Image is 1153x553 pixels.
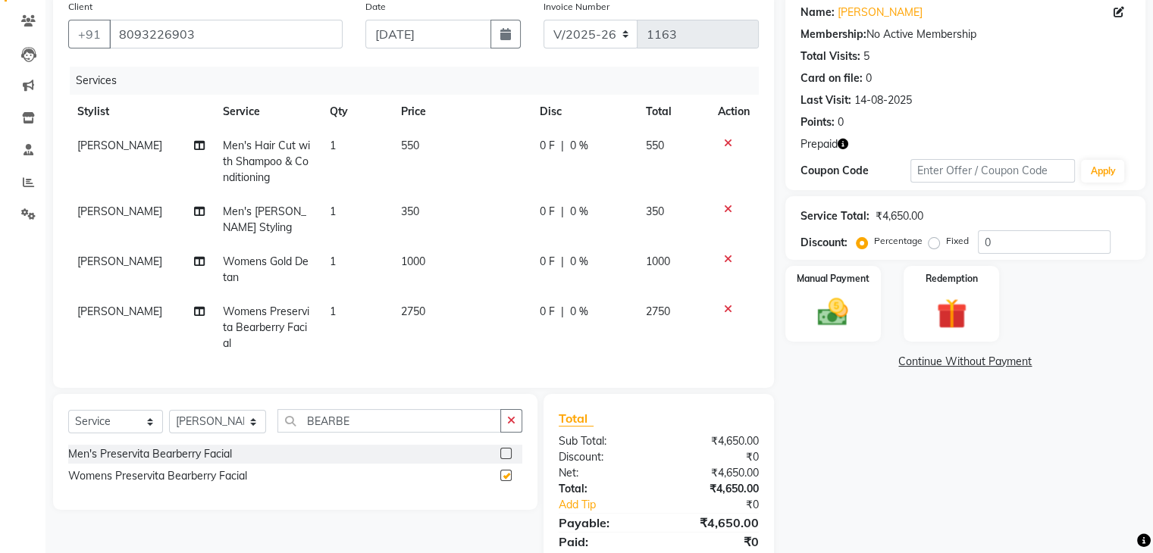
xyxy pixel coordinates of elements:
span: Men's Hair Cut with Shampoo & Conditioning [223,139,310,184]
div: ₹0 [659,449,770,465]
div: Discount: [801,235,848,251]
div: Payable: [547,514,659,532]
label: Manual Payment [797,272,869,286]
span: 0 % [570,254,588,270]
a: Continue Without Payment [788,354,1142,370]
div: 5 [863,48,869,64]
span: Womens Gold Detan [223,255,309,284]
div: 0 [866,70,872,86]
div: Service Total: [801,208,869,224]
div: No Active Membership [801,27,1130,42]
div: Name: [801,5,835,20]
div: Net: [547,465,659,481]
button: +91 [68,20,111,48]
span: | [561,138,564,154]
img: _gift.svg [927,295,976,333]
th: Price [392,95,531,129]
div: Womens Preservita Bearberry Facial [68,468,247,484]
label: Redemption [926,272,978,286]
span: 1 [330,139,336,152]
span: 0 F [540,304,555,320]
span: 0 F [540,204,555,220]
div: Coupon Code [801,163,910,179]
div: 0 [838,114,844,130]
span: 0 F [540,254,555,270]
div: 14-08-2025 [854,92,912,108]
span: 2750 [646,305,670,318]
a: Add Tip [547,497,677,513]
label: Fixed [946,234,969,248]
input: Search or Scan [277,409,500,433]
div: ₹4,650.00 [876,208,923,224]
span: 1000 [646,255,670,268]
input: Search by Name/Mobile/Email/Code [109,20,343,48]
span: 350 [401,205,419,218]
span: [PERSON_NAME] [77,305,162,318]
th: Total [637,95,709,129]
div: ₹4,650.00 [659,514,770,532]
span: 550 [646,139,664,152]
div: Membership: [801,27,866,42]
span: 550 [401,139,419,152]
span: [PERSON_NAME] [77,255,162,268]
div: ₹0 [677,497,769,513]
span: [PERSON_NAME] [77,205,162,218]
th: Service [214,95,321,129]
img: _cash.svg [808,295,857,330]
div: ₹4,650.00 [659,433,770,449]
div: ₹4,650.00 [659,481,770,497]
th: Action [709,95,759,129]
span: | [561,204,564,220]
span: 1 [330,255,336,268]
span: [PERSON_NAME] [77,139,162,152]
span: 0 F [540,138,555,154]
div: Last Visit: [801,92,851,108]
span: 1000 [401,255,425,268]
span: 0 % [570,304,588,320]
div: Total: [547,481,659,497]
div: ₹4,650.00 [659,465,770,481]
span: | [561,304,564,320]
div: ₹0 [659,533,770,551]
div: Paid: [547,533,659,551]
div: Men's Preservita Bearberry Facial [68,446,232,462]
span: 1 [330,205,336,218]
th: Disc [531,95,637,129]
div: Card on file: [801,70,863,86]
a: [PERSON_NAME] [838,5,923,20]
button: Apply [1081,160,1124,183]
label: Percentage [874,234,923,248]
span: Total [559,411,594,426]
div: Points: [801,114,835,130]
th: Stylist [68,95,214,129]
span: 0 % [570,204,588,220]
span: 350 [646,205,664,218]
span: | [561,254,564,270]
span: 0 % [570,138,588,154]
input: Enter Offer / Coupon Code [910,159,1076,183]
div: Sub Total: [547,433,659,449]
th: Qty [321,95,392,129]
div: Services [70,67,770,95]
span: Womens Preservita Bearberry Facial [223,305,309,350]
span: Men's [PERSON_NAME] Styling [223,205,306,234]
span: 1 [330,305,336,318]
div: Discount: [547,449,659,465]
div: Total Visits: [801,48,860,64]
span: 2750 [401,305,425,318]
span: Prepaid [801,136,838,152]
